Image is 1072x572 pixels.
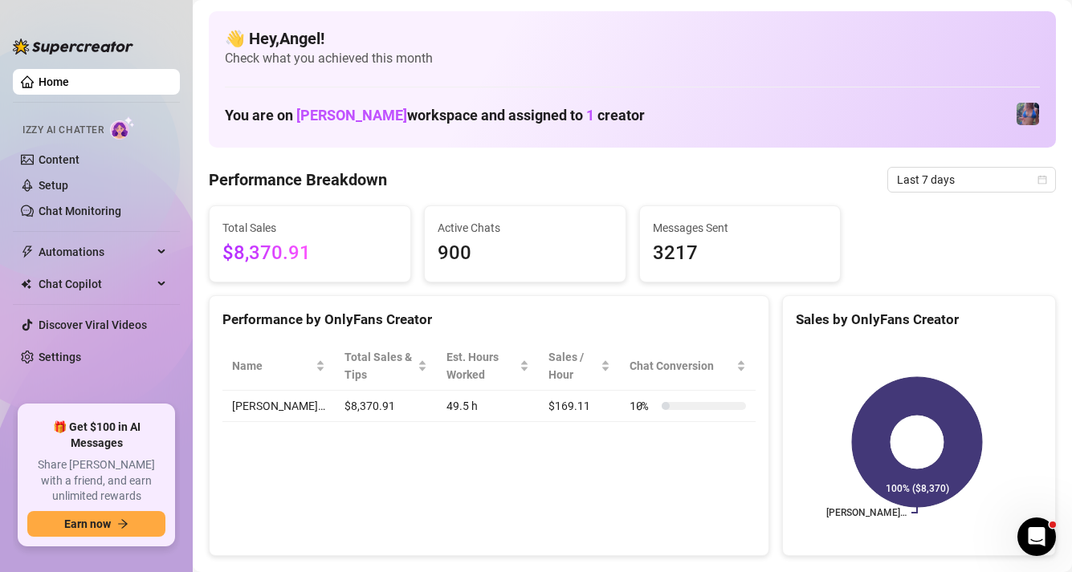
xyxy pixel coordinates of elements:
[21,245,34,258] span: thunderbolt
[110,116,135,140] img: AI Chatter
[344,348,414,383] span: Total Sales & Tips
[39,179,68,192] a: Setup
[22,123,104,138] span: Izzy AI Chatter
[222,342,335,391] th: Name
[1017,103,1039,125] img: Jaylie
[222,238,397,269] span: $8,370.91
[438,219,613,237] span: Active Chats
[630,357,733,375] span: Chat Conversion
[39,318,147,331] a: Discover Viral Videos
[64,517,111,530] span: Earn now
[39,271,153,297] span: Chat Copilot
[1017,517,1056,556] iframe: Intercom live chat
[826,507,907,518] text: [PERSON_NAME]…
[539,391,620,422] td: $169.11
[27,457,165,505] span: Share [PERSON_NAME] with a friend, and earn unlimited rewards
[225,27,1040,50] h4: 👋 Hey, Angel !
[630,397,655,415] span: 10 %
[27,420,165,451] span: 🎁 Get $100 in AI Messages
[437,391,540,422] td: 49.5 h
[39,239,153,265] span: Automations
[222,219,397,237] span: Total Sales
[335,342,437,391] th: Total Sales & Tips
[225,107,645,124] h1: You are on workspace and assigned to creator
[39,75,69,88] a: Home
[222,391,335,422] td: [PERSON_NAME]…
[586,107,594,124] span: 1
[296,107,407,124] span: [PERSON_NAME]
[653,219,828,237] span: Messages Sent
[117,518,128,529] span: arrow-right
[21,278,31,290] img: Chat Copilot
[27,511,165,537] button: Earn nowarrow-right
[225,50,1040,67] span: Check what you achieved this month
[438,238,613,269] span: 900
[653,238,828,269] span: 3217
[335,391,437,422] td: $8,370.91
[1037,175,1047,185] span: calendar
[209,168,387,191] h4: Performance Breakdown
[897,168,1046,192] span: Last 7 days
[796,309,1042,331] div: Sales by OnlyFans Creator
[620,342,756,391] th: Chat Conversion
[13,39,133,55] img: logo-BBDzfeDw.svg
[446,348,517,383] div: Est. Hours Worked
[39,153,79,166] a: Content
[539,342,620,391] th: Sales / Hour
[39,351,81,363] a: Settings
[548,348,597,383] span: Sales / Hour
[222,309,756,331] div: Performance by OnlyFans Creator
[232,357,312,375] span: Name
[39,205,121,217] a: Chat Monitoring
